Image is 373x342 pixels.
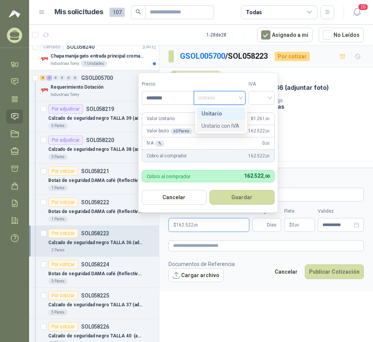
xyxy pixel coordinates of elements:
div: 3 Pares [48,278,68,284]
button: Asignado a mi [257,28,312,42]
span: search [136,9,141,15]
a: Por cotizarSOL058225Calzado de seguridad negro TALLA 37 (adjuntar foto)3 Pares [29,288,159,319]
div: Por cotizar [48,322,78,331]
div: Por cotizar [48,229,78,238]
span: ,00 [265,154,270,158]
div: 1 Pares [48,185,68,191]
div: Por cotizar [48,291,78,300]
div: Cerrado [40,42,64,51]
span: ,00 [193,223,198,227]
label: Precio [142,81,194,88]
p: Industrias Tomy [51,61,79,67]
p: SOL058221 [81,169,109,174]
p: Botas de seguridad DAMA café (Reflectivo) TALLA 35 (adjuntar foto) [48,177,144,184]
div: 1 Pares [48,216,68,222]
p: Cobro al comprador [147,174,191,179]
img: Company Logo [40,86,49,95]
p: Chapa manija gato entrada principal cromado mate llave de seguridad [51,53,146,60]
p: Calzado de seguridad negro TALLA 40 (adjuntar foto) [48,332,144,340]
span: 0 [292,223,299,227]
button: Guardar [209,190,275,205]
span: 20 [358,3,368,11]
div: 3 Pares [48,154,68,160]
span: 81.261 [251,115,270,122]
span: Días [267,218,276,231]
span: 162.522 [248,152,270,160]
p: Cobro al comprador [147,152,187,160]
span: $ [289,223,292,227]
p: SOL058240 [67,44,95,50]
span: 162.522 [176,223,198,227]
div: Industrias Tomy [169,71,222,82]
span: 107 [110,8,125,17]
button: 20 [350,5,364,19]
div: Por cotizar [48,260,78,269]
div: 8 [40,75,46,81]
span: 0 [262,140,269,147]
span: ,00 [265,141,270,145]
p: $162.522,00 [169,218,249,232]
img: Company Logo [170,72,178,81]
span: ,00 [294,223,299,227]
a: GSOL005700 [180,51,225,61]
label: Validez [318,208,364,215]
span: ,00 [265,129,270,133]
div: 2 [46,75,52,81]
a: Por cotizarSOL058222Botas de seguridad DAMA café (Reflectivo) TALLA 38 (adjuntar foto)1 Pares [29,195,159,226]
button: Cancelar [270,264,302,279]
div: 3 Pares [48,309,68,316]
div: Unitario [197,107,245,120]
div: 0 [53,75,59,81]
p: GSOL005700 [81,75,113,81]
p: Valor Unitario [147,115,175,122]
p: Crédito 45 días [243,103,370,110]
label: IVA [249,81,275,88]
a: Por cotizarSOL058221Botas de seguridad DAMA café (Reflectivo) TALLA 35 (adjuntar foto)1 Pares [29,164,159,195]
p: Calzado de seguridad negro TALLA 38 (adjuntar foto) [48,146,144,153]
p: Documentos de Referencia [169,260,235,268]
a: 8 2 0 0 0 0 GSOL005700[DATE] Company LogoRequerimiento DotaciónIndustrias Tomy [40,73,157,98]
button: No Leídos [319,28,364,42]
button: Cargar archivo [169,268,224,282]
p: $ 0,00 [284,218,315,232]
p: SOL058220 [86,137,114,143]
div: 0 [72,75,78,81]
p: IVA [147,140,164,147]
div: Por cotizar [48,198,78,207]
div: 1 Unidades [81,61,107,67]
span: 162.522 [244,173,270,179]
a: Por adjudicarSOL058219Calzado de seguridad negro TALLA 39 (adjuntar foto)5 Pares [29,101,159,132]
p: Calzado de seguridad negro TALLA 37 (adjuntar foto) [48,301,144,309]
p: SOL058226 [81,324,109,329]
div: 2 Pares [48,247,68,253]
div: 0 [66,75,72,81]
div: % [155,140,164,147]
p: SOL058225 [81,293,109,298]
img: Logo peakr [9,9,20,18]
div: 1 - 28 de 28 [206,29,251,41]
div: Todas [246,8,262,17]
p: Valor bruto [147,127,192,135]
p: [DATE] [143,43,156,51]
div: Por cotizar [48,167,78,176]
p: SOL058224 [81,262,109,267]
p: / SOL058223 [180,50,268,62]
span: ,00 [265,117,270,121]
div: Unitario [201,109,241,118]
div: Por cotizar [275,52,310,61]
a: Por adjudicarSOL058220Calzado de seguridad negro TALLA 38 (adjuntar foto)3 Pares [29,132,159,164]
button: Publicar Cotización [305,264,364,279]
div: 0 [59,75,65,81]
a: Por cotizarSOL058223Calzado de seguridad negro TALLA 36 (adjuntar foto)2 Pares [29,226,159,257]
span: Unitario [198,92,241,104]
button: Cancelar [142,190,207,205]
div: Por adjudicar [48,104,83,114]
label: Flete [284,208,315,215]
div: x 2 Pares [170,128,192,134]
span: ,00 [263,174,270,179]
p: SOL058223 [81,231,109,236]
p: SOL058219 [86,106,114,112]
p: Condición de pago [243,98,370,103]
h1: Mis solicitudes [54,7,103,18]
p: Calzado de seguridad negro TALLA 39 (adjuntar foto) [48,115,144,122]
